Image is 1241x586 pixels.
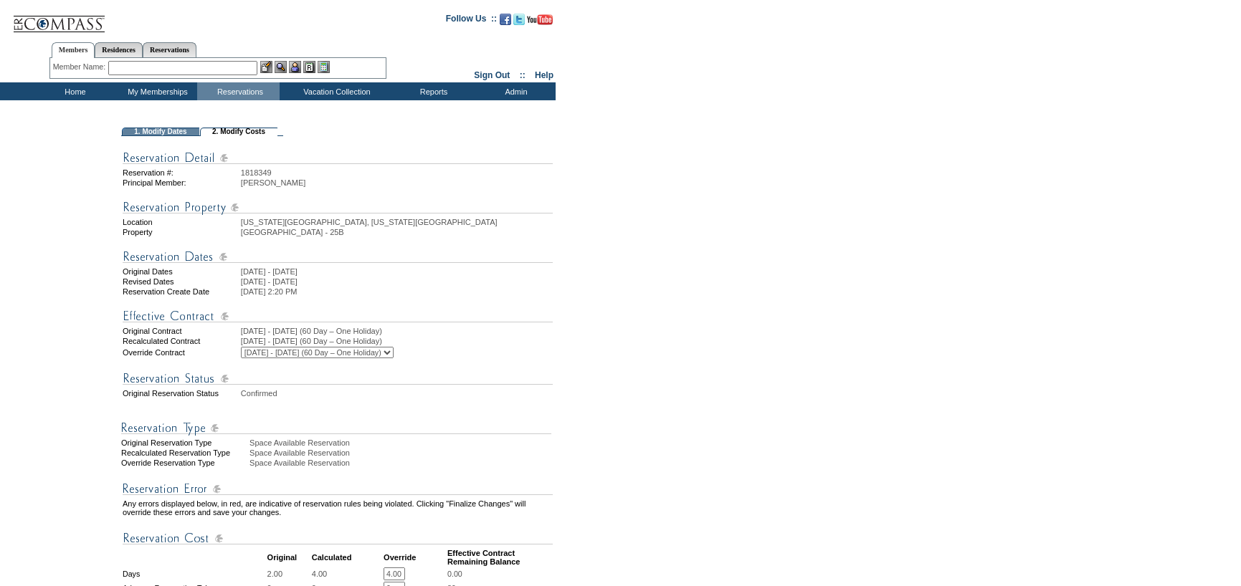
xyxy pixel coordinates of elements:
td: Follow Us :: [446,12,497,29]
td: Original Reservation Status [123,389,239,398]
img: Effective Contract [123,307,553,325]
td: [DATE] - [DATE] (60 Day – One Holiday) [241,327,553,335]
td: [GEOGRAPHIC_DATA] - 25B [241,228,553,236]
a: Follow us on Twitter [513,18,525,27]
td: [DATE] - [DATE] [241,277,553,286]
td: Home [32,82,115,100]
div: Recalculated Reservation Type [121,448,248,457]
td: Recalculated Contract [123,337,239,345]
span: :: [520,70,526,80]
img: Reservation Cost [123,529,553,547]
img: b_calculator.gif [318,61,330,73]
img: Become our fan on Facebook [500,14,511,25]
td: Property [123,228,239,236]
td: Original [267,549,310,566]
td: Override [384,549,446,566]
a: Help [535,70,553,80]
img: Reservation Type [121,419,551,437]
td: Any errors displayed below, in red, are indicative of reservation rules being violated. Clicking ... [123,499,553,517]
a: Members [52,42,95,58]
img: Compass Home [12,4,105,33]
td: Principal Member: [123,178,239,187]
td: Original Dates [123,267,239,276]
div: Override Reservation Type [121,458,248,467]
td: Days [123,567,266,580]
td: 4.00 [312,567,382,580]
img: Follow us on Twitter [513,14,525,25]
img: Reservation Property [123,198,553,216]
td: Original Contract [123,327,239,335]
td: Location [123,218,239,226]
img: Impersonate [289,61,301,73]
img: Reservation Status [123,370,553,388]
div: Space Available Reservation [249,438,554,447]
td: [PERSON_NAME] [241,178,553,187]
a: Residences [95,42,143,57]
td: Reservation Create Date [123,287,239,296]
td: 1818349 [241,168,553,177]
div: Member Name: [53,61,108,73]
td: Calculated [312,549,382,566]
td: Override Contract [123,347,239,358]
div: Original Reservation Type [121,438,248,447]
img: View [275,61,287,73]
td: Effective Contract Remaining Balance [447,549,553,566]
div: Space Available Reservation [249,458,554,467]
img: Reservation Detail [123,149,553,167]
img: b_edit.gif [260,61,272,73]
td: 1. Modify Dates [122,128,199,136]
img: Subscribe to our YouTube Channel [527,14,553,25]
td: Reservation #: [123,168,239,177]
td: My Memberships [115,82,197,100]
a: Sign Out [474,70,510,80]
td: [DATE] - [DATE] [241,267,553,276]
a: Become our fan on Facebook [500,18,511,27]
span: 0.00 [447,570,462,578]
td: [DATE] 2:20 PM [241,287,553,296]
img: Reservation Dates [123,248,553,266]
td: [US_STATE][GEOGRAPHIC_DATA], [US_STATE][GEOGRAPHIC_DATA] [241,218,553,226]
img: Reservation Errors [123,480,553,498]
a: Reservations [143,42,196,57]
td: 2.00 [267,567,310,580]
td: Confirmed [241,389,553,398]
a: Subscribe to our YouTube Channel [527,18,553,27]
td: 2. Modify Costs [200,128,277,136]
td: Vacation Collection [280,82,391,100]
td: Admin [473,82,556,100]
div: Space Available Reservation [249,448,554,457]
img: Reservations [303,61,315,73]
td: Revised Dates [123,277,239,286]
td: [DATE] - [DATE] (60 Day – One Holiday) [241,337,553,345]
td: Reports [391,82,473,100]
td: Reservations [197,82,280,100]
